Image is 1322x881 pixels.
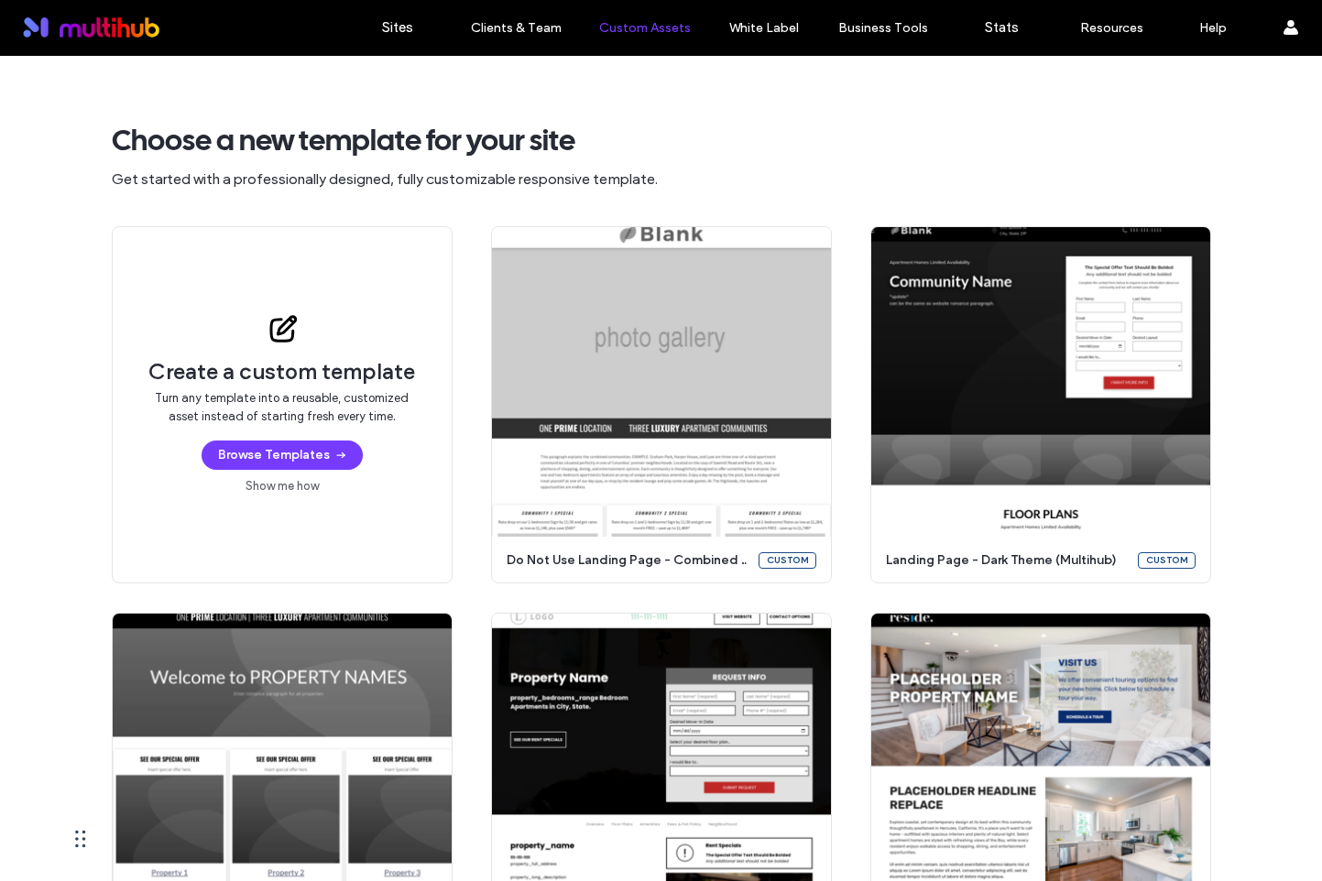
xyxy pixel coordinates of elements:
[729,20,799,36] label: White Label
[202,440,363,470] button: Browse Templates
[1199,20,1227,36] label: Help
[112,169,1211,190] span: Get started with a professionally designed, fully customizable responsive template.
[382,19,413,36] label: Sites
[112,122,1211,158] span: Choose a new template for your site
[985,19,1019,36] label: Stats
[246,477,319,495] a: Show me how
[148,358,415,386] span: Create a custom template
[838,20,928,36] label: Business Tools
[149,389,415,426] span: Turn any template into a reusable, customized asset instead of starting fresh every time.
[471,20,562,36] label: Clients & Team
[759,552,816,569] div: Custom
[1080,20,1143,36] label: Resources
[1138,552,1196,569] div: Custom
[886,551,1127,570] span: landing page - dark theme (multihub)
[507,551,748,570] span: do not use landing page - combined - coastal ridge
[599,20,691,36] label: Custom Assets
[75,811,86,866] div: Drag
